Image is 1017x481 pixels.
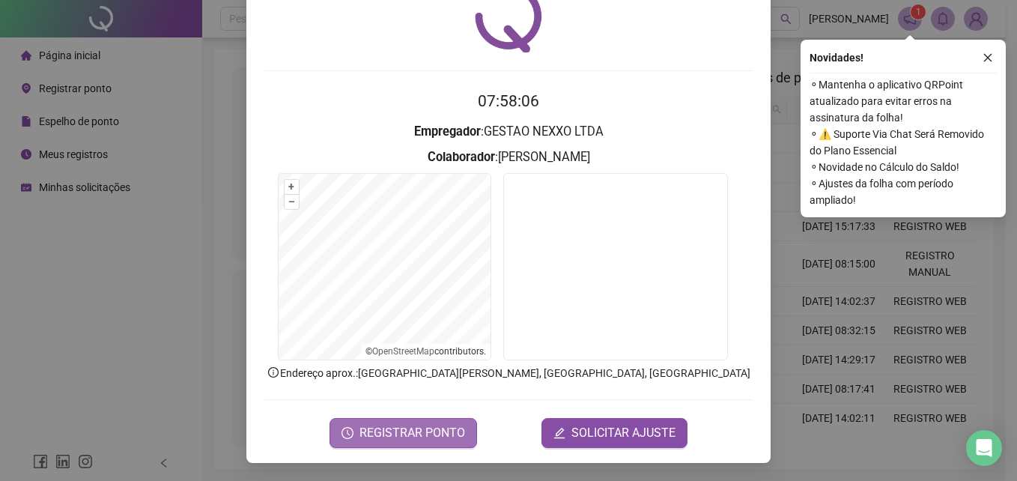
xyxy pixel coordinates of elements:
[553,427,565,439] span: edit
[541,418,687,448] button: editSOLICITAR AJUSTE
[571,424,676,442] span: SOLICITAR AJUSTE
[983,52,993,63] span: close
[810,175,997,208] span: ⚬ Ajustes da folha com período ampliado!
[428,150,495,164] strong: Colaborador
[264,148,753,167] h3: : [PERSON_NAME]
[365,346,486,357] li: © contributors.
[414,124,481,139] strong: Empregador
[359,424,465,442] span: REGISTRAR PONTO
[285,195,299,209] button: –
[341,427,353,439] span: clock-circle
[267,366,280,379] span: info-circle
[372,346,434,357] a: OpenStreetMap
[810,76,997,126] span: ⚬ Mantenha o aplicativo QRPoint atualizado para evitar erros na assinatura da folha!
[810,49,863,66] span: Novidades !
[285,180,299,194] button: +
[810,159,997,175] span: ⚬ Novidade no Cálculo do Saldo!
[264,365,753,381] p: Endereço aprox. : [GEOGRAPHIC_DATA][PERSON_NAME], [GEOGRAPHIC_DATA], [GEOGRAPHIC_DATA]
[810,126,997,159] span: ⚬ ⚠️ Suporte Via Chat Será Removido do Plano Essencial
[330,418,477,448] button: REGISTRAR PONTO
[478,92,539,110] time: 07:58:06
[264,122,753,142] h3: : GESTAO NEXXO LTDA
[966,430,1002,466] div: Open Intercom Messenger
